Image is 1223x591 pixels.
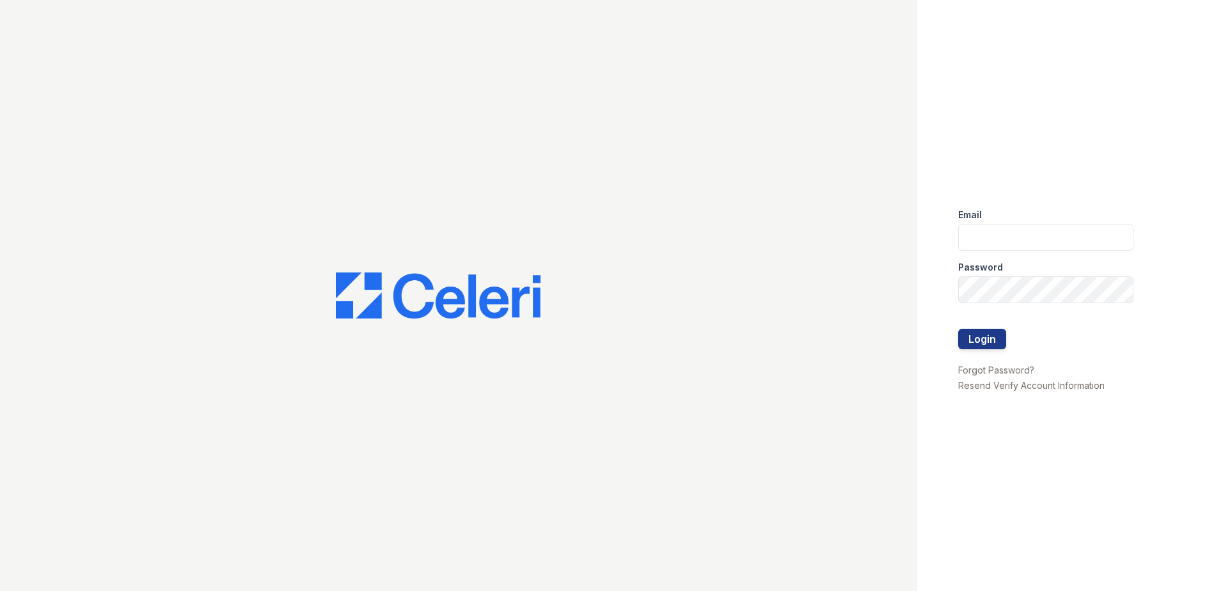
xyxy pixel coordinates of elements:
[336,272,540,319] img: CE_Logo_Blue-a8612792a0a2168367f1c8372b55b34899dd931a85d93a1a3d3e32e68fde9ad4.png
[958,365,1034,375] a: Forgot Password?
[958,380,1105,391] a: Resend Verify Account Information
[958,329,1006,349] button: Login
[958,261,1003,274] label: Password
[958,209,982,221] label: Email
